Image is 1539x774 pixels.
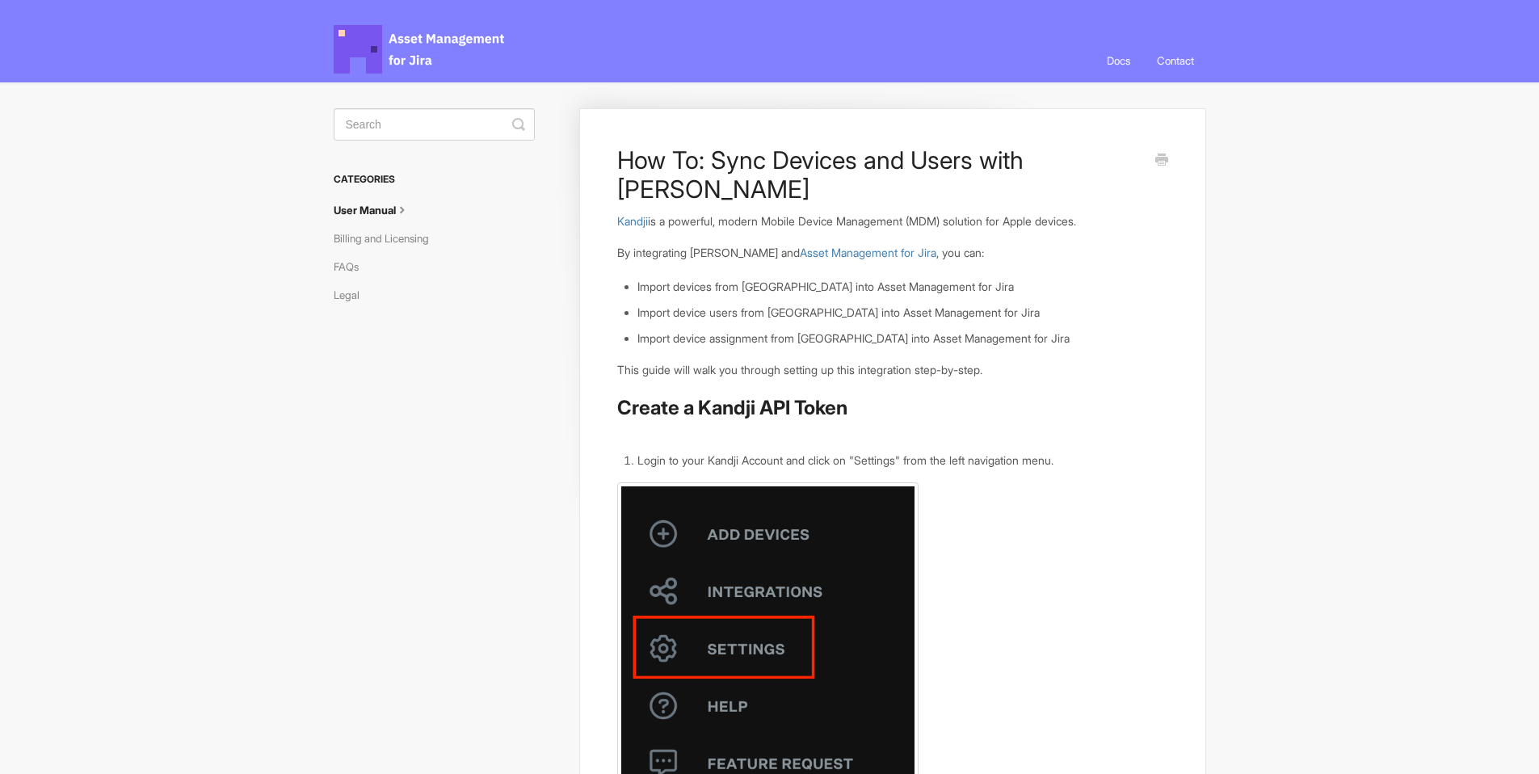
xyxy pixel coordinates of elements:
p: By integrating [PERSON_NAME] and , you can: [617,244,1167,262]
h1: How To: Sync Devices and Users with [PERSON_NAME] [617,145,1143,204]
p: This guide will walk you through setting up this integration step-by-step. [617,361,1167,379]
a: FAQs [334,254,371,280]
li: Login to your Kandji Account and click on "Settings" from the left navigation menu. [637,452,1167,469]
li: Import device users from [GEOGRAPHIC_DATA] into Asset Management for Jira [637,304,1167,322]
p: is a powerful, modern Mobile Device Management (MDM) solution for Apple devices. [617,212,1167,230]
span: Asset Management for Jira Docs [334,25,507,74]
h2: Create a Kandji API Token [617,395,1167,421]
h3: Categories [334,165,535,194]
a: Print this Article [1155,152,1168,170]
a: Billing and Licensing [334,225,441,251]
input: Search [334,108,535,141]
li: Import device assignment from [GEOGRAPHIC_DATA] into Asset Management for Jira [637,330,1167,347]
a: User Manual [334,197,423,223]
a: Contact [1145,39,1206,82]
a: Asset Management for Jira [800,246,936,259]
a: Kandji [617,214,648,228]
a: Legal [334,282,372,308]
li: Import devices from [GEOGRAPHIC_DATA] into Asset Management for Jira [637,278,1167,296]
a: Docs [1095,39,1142,82]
